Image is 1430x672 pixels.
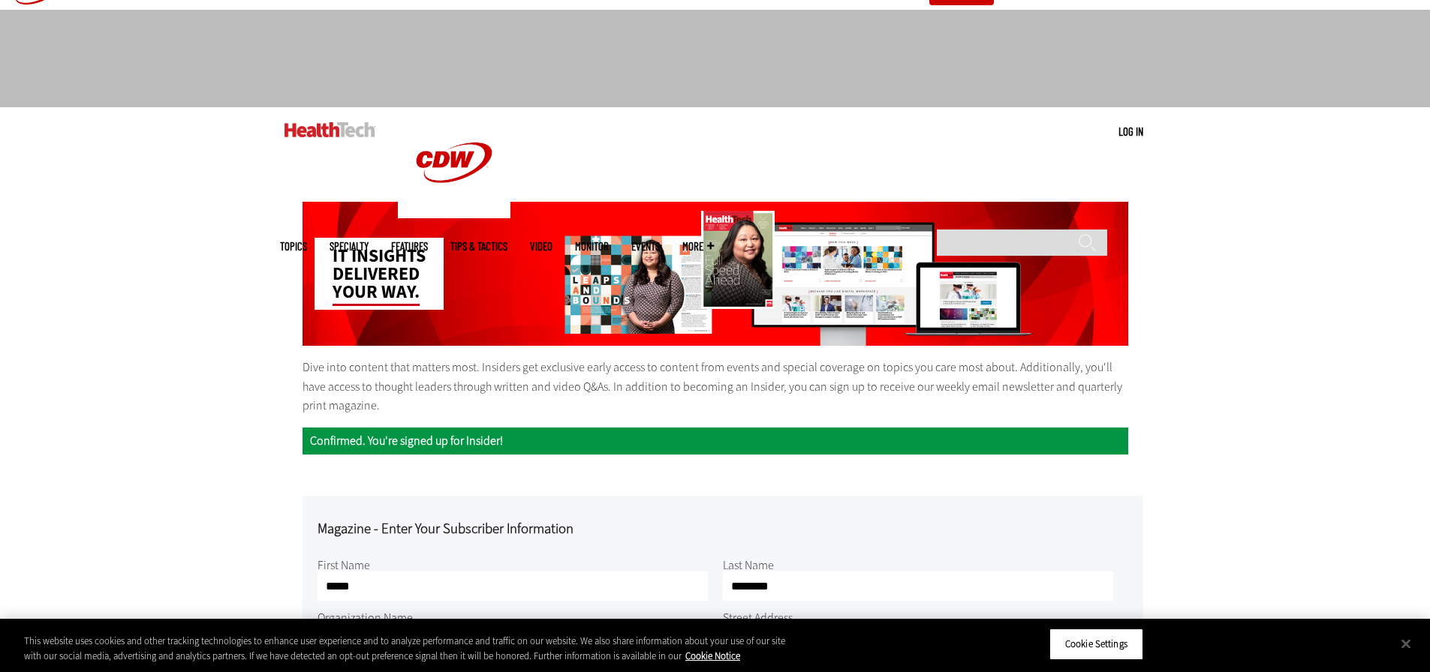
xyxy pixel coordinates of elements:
span: Topics [280,241,307,252]
div: User menu [1118,124,1143,139]
div: Confirmed. You're signed up for Insider! [303,427,1128,454]
label: Organization Name [318,610,413,625]
p: Dive into content that matters most. Insiders get exclusive early access to content from events a... [303,358,1128,415]
a: Video [530,241,552,252]
a: Log in [1118,124,1143,138]
a: Events [631,241,660,252]
a: MonITor [575,241,609,252]
iframe: advertisement [442,25,989,92]
button: Close [1389,627,1422,660]
a: CDW [398,206,510,222]
img: Home [398,107,510,218]
button: Cookie Settings [1049,628,1143,660]
a: More information about your privacy [685,649,740,662]
label: Street Address [723,610,793,625]
span: your way. [333,280,420,306]
span: Specialty [330,241,369,252]
label: First Name [318,557,370,573]
a: Tips & Tactics [450,241,507,252]
label: Last Name [723,557,774,573]
img: Home [284,122,375,137]
a: Features [391,241,428,252]
span: More [682,241,714,252]
div: This website uses cookies and other tracking technologies to enhance user experience and to analy... [24,634,787,663]
h3: Magazine - Enter Your Subscriber Information [318,522,574,536]
div: IT insights delivered [315,238,444,310]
